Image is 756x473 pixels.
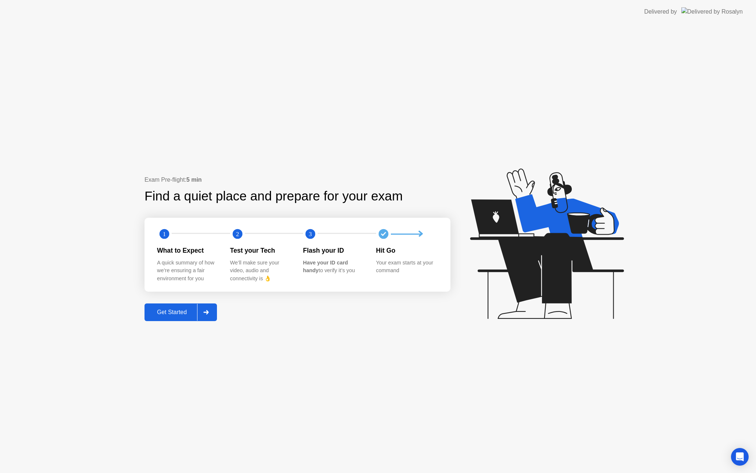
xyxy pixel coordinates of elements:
[163,231,166,238] text: 1
[230,259,292,283] div: We’ll make sure your video, audio and connectivity is 👌
[147,309,197,316] div: Get Started
[303,260,348,274] b: Have your ID card handy
[145,175,450,184] div: Exam Pre-flight:
[230,246,292,255] div: Test your Tech
[186,177,202,183] b: 5 min
[376,246,438,255] div: Hit Go
[681,7,743,16] img: Delivered by Rosalyn
[236,231,239,238] text: 2
[376,259,438,275] div: Your exam starts at your command
[157,259,218,283] div: A quick summary of how we’re ensuring a fair environment for you
[145,186,404,206] div: Find a quiet place and prepare for your exam
[731,448,749,466] div: Open Intercom Messenger
[309,231,312,238] text: 3
[303,259,364,275] div: to verify it’s you
[303,246,364,255] div: Flash your ID
[157,246,218,255] div: What to Expect
[145,303,217,321] button: Get Started
[644,7,677,16] div: Delivered by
